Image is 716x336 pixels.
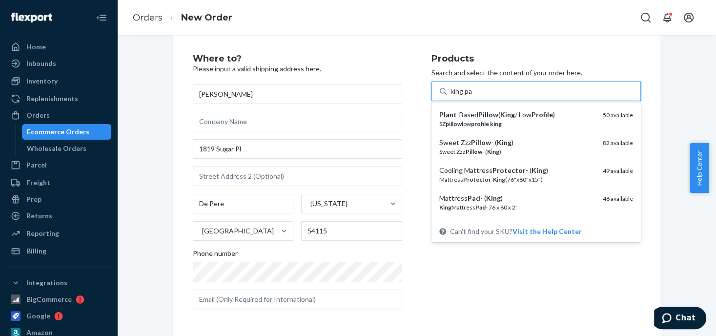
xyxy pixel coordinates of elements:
div: Parcel [26,160,47,170]
a: Orders [6,107,111,123]
div: Replenishments [26,94,78,104]
em: Protector [492,166,526,174]
p: Search and select the content of your order here. [431,68,641,78]
a: New Order [181,12,232,23]
div: Orders [26,110,50,120]
div: Inbounds [26,59,56,68]
input: Email (Only Required for International) [193,290,402,309]
a: Inventory [6,73,111,89]
span: 49 available [603,167,633,174]
em: King [439,204,451,211]
div: Google [26,311,50,321]
span: 82 available [603,139,633,147]
em: Pad [468,194,480,202]
button: Plant-BasedPillow(King/ LowProfile)SZpillowlowprofile king50 availableSweet ZzzPillow- (King)Swee... [512,227,582,236]
em: Pad [475,204,486,211]
img: Flexport logo [11,13,52,22]
div: Prep [26,194,41,204]
input: Company Name [193,112,402,131]
a: BigCommerce [6,292,111,307]
input: Plant-BasedPillow(King/ LowProfile)SZpillowlowprofile king50 availableSweet ZzzPillow- (King)Swee... [450,86,472,96]
div: Returns [26,211,52,221]
input: First & Last Name [193,84,402,104]
input: Street Address 2 (Optional) [193,167,402,186]
div: [GEOGRAPHIC_DATA] [202,226,274,236]
div: Reporting [26,229,59,238]
div: Mattress - 76 x 80 x 2" [439,203,595,211]
div: Home [26,42,46,52]
a: Billing [6,243,111,259]
div: Sweet Zzz - ( ) [439,147,595,156]
div: Freight [26,178,50,188]
em: King [486,194,501,202]
a: Inbounds [6,56,111,71]
ol: breadcrumbs [125,3,240,32]
div: Cooling Mattress - ( ) [439,166,595,175]
a: Freight [6,175,111,190]
em: King [487,148,499,155]
button: Open Search Box [636,8,655,27]
input: ZIP Code [301,221,402,241]
em: profile [471,120,489,127]
input: City [193,194,294,213]
button: Help Center [690,143,709,193]
button: Close Navigation [92,8,111,27]
span: Phone number [193,249,238,262]
h2: Where to? [193,54,402,64]
div: Sweet Zzz - ( ) [439,138,595,147]
em: Pillow [466,148,482,155]
a: Parcel [6,157,111,173]
div: Mattress - (76"x80"x15") [439,175,595,184]
em: Profile [532,110,553,119]
button: Open account menu [679,8,698,27]
div: SZ low [439,120,595,128]
em: King [493,176,505,183]
a: Replenishments [6,91,111,106]
p: Please input a valid shipping address here. [193,64,402,74]
a: Ecommerce Orders [22,124,112,140]
div: -Based ( / Low ) [439,110,595,120]
a: Wholesale Orders [22,141,112,156]
em: Pillow [471,138,491,147]
em: Pillow [478,110,498,119]
em: king [490,120,502,127]
em: King [497,138,511,147]
div: Ecommerce Orders [27,127,89,137]
a: Home [6,39,111,55]
em: Protector [463,176,491,183]
span: 50 available [603,111,633,119]
em: King [500,110,515,119]
input: Street Address [193,139,402,159]
div: Wholesale Orders [27,144,86,153]
a: Orders [133,12,163,23]
span: Can't find your SKU? [450,227,582,236]
a: Prep [6,191,111,207]
div: Inventory [26,76,58,86]
div: BigCommerce [26,294,72,304]
div: Integrations [26,278,67,288]
em: Plant [439,110,457,119]
button: Open notifications [657,8,677,27]
a: Reporting [6,226,111,241]
span: 46 available [603,195,633,202]
div: Mattress - ( ) [439,193,595,203]
em: King [532,166,546,174]
h2: Products [431,54,641,64]
a: Google [6,308,111,324]
iframe: Opens a widget where you can chat to one of our agents [654,307,706,331]
div: [US_STATE] [310,199,348,209]
input: [US_STATE] [309,199,310,209]
em: pillow [446,120,462,127]
a: Returns [6,208,111,224]
div: Billing [26,246,46,256]
input: [GEOGRAPHIC_DATA] [201,226,202,236]
button: Integrations [6,275,111,291]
